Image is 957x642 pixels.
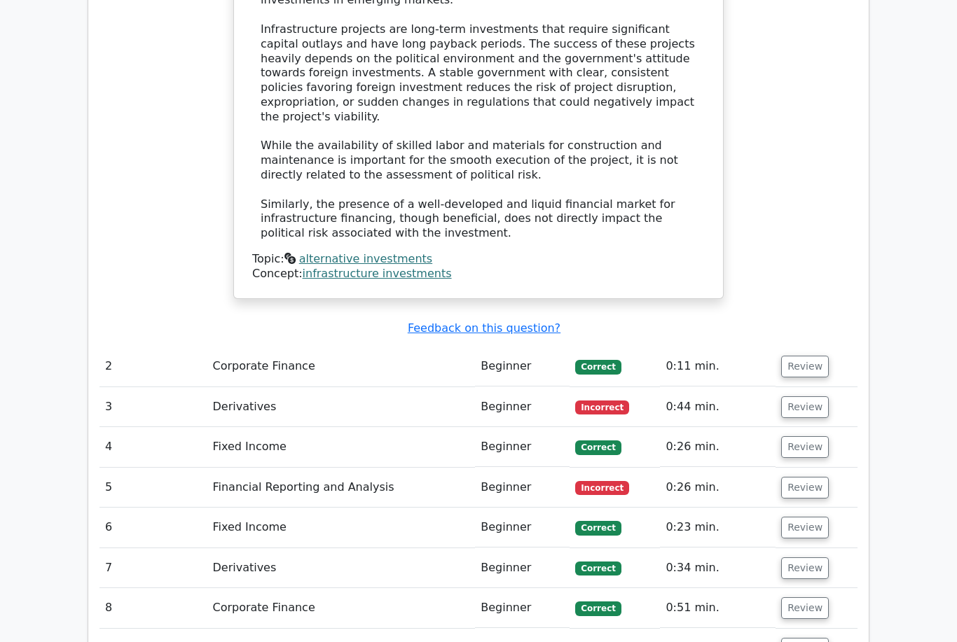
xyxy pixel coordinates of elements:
[660,468,776,508] td: 0:26 min.
[99,508,207,547] td: 6
[781,557,829,579] button: Review
[781,356,829,377] button: Review
[660,588,776,628] td: 0:51 min.
[99,347,207,386] td: 2
[781,597,829,619] button: Review
[408,321,560,335] a: Feedback on this question?
[207,548,475,588] td: Derivatives
[207,468,475,508] td: Financial Reporting and Analysis
[781,517,829,538] button: Review
[99,427,207,467] td: 4
[781,396,829,418] button: Review
[207,588,475,628] td: Corporate Finance
[575,360,621,374] span: Correct
[99,588,207,628] td: 8
[475,387,570,427] td: Beginner
[660,387,776,427] td: 0:44 min.
[303,267,452,280] a: infrastructure investments
[252,267,705,281] div: Concept:
[575,481,629,495] span: Incorrect
[475,468,570,508] td: Beginner
[575,440,621,454] span: Correct
[575,400,629,414] span: Incorrect
[207,427,475,467] td: Fixed Income
[781,477,829,498] button: Review
[299,252,432,265] a: alternative investments
[575,601,621,615] span: Correct
[660,548,776,588] td: 0:34 min.
[99,548,207,588] td: 7
[475,508,570,547] td: Beginner
[99,387,207,427] td: 3
[781,436,829,458] button: Review
[575,521,621,535] span: Correct
[660,427,776,467] td: 0:26 min.
[207,387,475,427] td: Derivatives
[575,561,621,575] span: Correct
[660,347,776,386] td: 0:11 min.
[475,548,570,588] td: Beginner
[475,588,570,628] td: Beginner
[207,347,475,386] td: Corporate Finance
[475,347,570,386] td: Beginner
[99,468,207,508] td: 5
[660,508,776,547] td: 0:23 min.
[207,508,475,547] td: Fixed Income
[252,252,705,267] div: Topic:
[475,427,570,467] td: Beginner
